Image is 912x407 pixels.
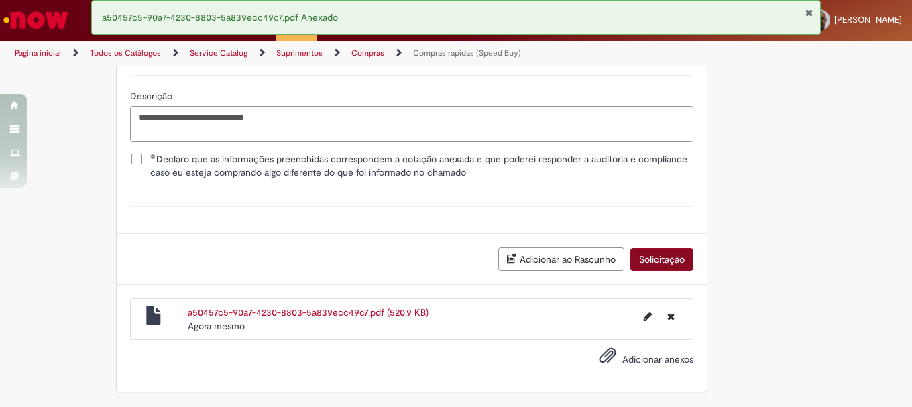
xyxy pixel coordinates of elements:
a: a50457c5-90a7-4230-8803-5a839ecc49c7.pdf (520.9 KB) [188,306,429,318]
ul: Trilhas de página [10,41,598,66]
a: Todos os Catálogos [90,48,161,58]
textarea: Descrição [130,106,693,142]
span: a50457c5-90a7-4230-8803-5a839ecc49c7.pdf Anexado [102,11,338,23]
button: Editar nome de arquivo a50457c5-90a7-4230-8803-5a839ecc49c7.pdf [636,306,660,327]
img: ServiceNow [1,7,70,34]
a: Compras [351,48,384,58]
span: Adicionar anexos [622,353,693,365]
button: Adicionar ao Rascunho [498,247,624,271]
a: Compras rápidas (Speed Buy) [413,48,521,58]
a: Service Catalog [190,48,247,58]
span: [PERSON_NAME] [834,14,902,25]
span: Descrição [130,90,175,102]
span: Obrigatório Preenchido [150,154,156,159]
span: Declaro que as informações preenchidas correspondem a cotação anexada e que poderei responder a a... [150,152,693,179]
button: Solicitação [630,248,693,271]
a: Página inicial [15,48,61,58]
button: Fechar Notificação [805,7,813,18]
time: 28/08/2025 15:09:40 [188,320,245,332]
button: Adicionar anexos [595,343,620,374]
a: Suprimentos [276,48,323,58]
span: Agora mesmo [188,320,245,332]
button: Excluir a50457c5-90a7-4230-8803-5a839ecc49c7.pdf [659,306,683,327]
